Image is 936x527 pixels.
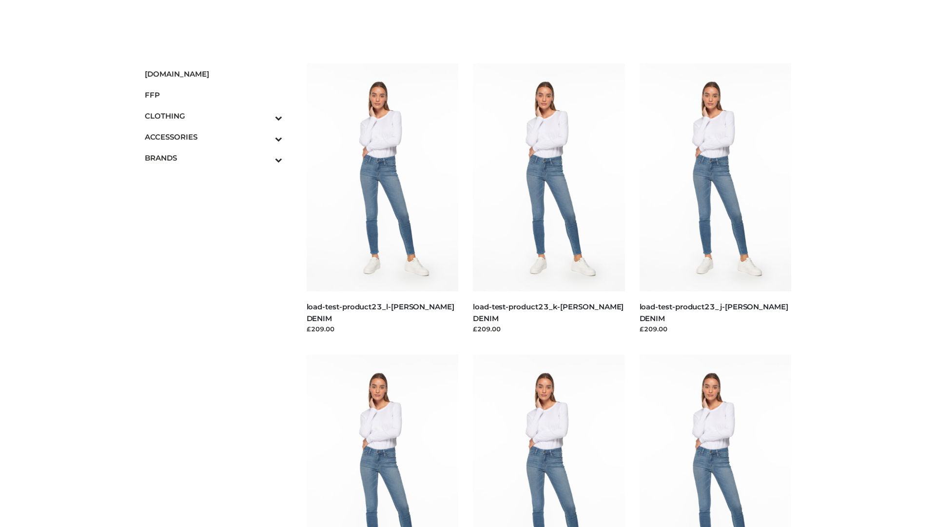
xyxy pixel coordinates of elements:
[473,324,625,334] div: £209.00
[248,105,282,126] button: Toggle Submenu
[145,147,282,168] a: BRANDSToggle Submenu
[145,105,282,126] a: CLOTHINGToggle Submenu
[145,68,282,80] span: [DOMAIN_NAME]
[145,63,282,84] a: [DOMAIN_NAME]
[145,126,282,147] a: ACCESSORIESToggle Submenu
[248,126,282,147] button: Toggle Submenu
[145,131,282,142] span: ACCESSORIES
[145,152,282,163] span: BRANDS
[640,324,792,334] div: £209.00
[145,110,282,122] span: CLOTHING
[248,147,282,168] button: Toggle Submenu
[640,302,788,323] a: load-test-product23_j-[PERSON_NAME] DENIM
[307,302,454,323] a: load-test-product23_l-[PERSON_NAME] DENIM
[145,89,282,101] span: FFP
[145,84,282,105] a: FFP
[473,302,624,323] a: load-test-product23_k-[PERSON_NAME] DENIM
[307,324,459,334] div: £209.00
